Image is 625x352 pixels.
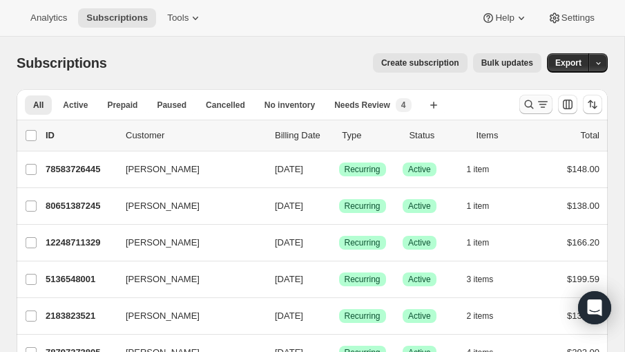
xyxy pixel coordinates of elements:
span: [DATE] [275,164,303,174]
p: 80651387245 [46,199,115,213]
span: [DATE] [275,237,303,248]
p: Billing Date [275,129,331,142]
span: Active [408,311,431,322]
span: Active [408,201,431,212]
span: Paused [157,100,186,111]
div: IDCustomerBilling DateTypeStatusItemsTotal [46,129,599,142]
span: Needs Review [334,100,390,111]
button: Create new view [423,95,445,115]
button: Bulk updates [473,53,541,73]
button: 1 item [467,160,505,179]
span: Analytics [30,12,67,24]
button: Customize table column order and visibility [558,95,577,114]
button: Settings [539,8,603,28]
span: Recurring [345,274,381,285]
button: 3 items [467,270,509,289]
span: Recurring [345,237,381,248]
span: Subscriptions [86,12,148,24]
div: 78583726445[PERSON_NAME][DATE]SuccessRecurringSuccessActive1 item$148.00 [46,160,599,179]
p: Total [581,129,599,142]
button: Search and filter results [519,95,552,114]
button: [PERSON_NAME] [117,268,256,290]
span: 3 items [467,274,494,285]
div: 2183823521[PERSON_NAME][DATE]SuccessRecurringSuccessActive2 items$139.71 [46,306,599,326]
button: Subscriptions [78,8,156,28]
span: Active [408,274,431,285]
button: Sort the results [583,95,602,114]
p: 2183823521 [46,309,115,323]
div: 5136548001[PERSON_NAME][DATE]SuccessRecurringSuccessActive3 items$199.59 [46,270,599,289]
span: Settings [561,12,595,24]
p: Customer [126,129,264,142]
span: [PERSON_NAME] [126,309,200,323]
button: Tools [159,8,211,28]
span: Active [408,237,431,248]
span: Subscriptions [17,55,107,71]
span: Bulk updates [481,57,533,68]
div: Open Intercom Messenger [578,291,611,324]
span: Tools [167,12,189,24]
span: 4 [401,100,406,111]
p: 78583726445 [46,163,115,176]
span: [DATE] [275,274,303,284]
span: [DATE] [275,201,303,211]
span: $166.20 [567,237,599,248]
span: $139.71 [567,311,599,321]
span: 1 item [467,164,490,175]
button: [PERSON_NAME] [117,195,256,217]
span: $138.00 [567,201,599,211]
div: Type [342,129,398,142]
span: $199.59 [567,274,599,284]
span: 2 items [467,311,494,322]
span: [DATE] [275,311,303,321]
button: Analytics [22,8,75,28]
span: [PERSON_NAME] [126,163,200,176]
div: 80651387245[PERSON_NAME][DATE]SuccessRecurringSuccessActive1 item$138.00 [46,196,599,216]
span: Recurring [345,164,381,175]
span: Export [555,57,581,68]
span: Cancelled [206,100,245,111]
p: 5136548001 [46,272,115,286]
span: All [33,100,44,111]
span: [PERSON_NAME] [126,272,200,286]
div: 12248711329[PERSON_NAME][DATE]SuccessRecurringSuccessActive1 item$166.20 [46,233,599,252]
span: Recurring [345,311,381,322]
span: Recurring [345,201,381,212]
button: 2 items [467,306,509,326]
span: Active [63,100,88,111]
button: Create subscription [373,53,468,73]
button: 1 item [467,196,505,216]
span: [PERSON_NAME] [126,199,200,213]
span: No inventory [265,100,315,111]
span: [PERSON_NAME] [126,236,200,250]
span: Active [408,164,431,175]
span: Create subscription [381,57,459,68]
div: Items [477,129,532,142]
button: [PERSON_NAME] [117,232,256,254]
span: 1 item [467,201,490,212]
button: [PERSON_NAME] [117,158,256,180]
p: Status [409,129,465,142]
button: 1 item [467,233,505,252]
button: [PERSON_NAME] [117,305,256,327]
span: Help [495,12,514,24]
button: Help [473,8,536,28]
span: 1 item [467,237,490,248]
span: Prepaid [107,100,137,111]
p: ID [46,129,115,142]
p: 12248711329 [46,236,115,250]
span: $148.00 [567,164,599,174]
button: Export [547,53,590,73]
